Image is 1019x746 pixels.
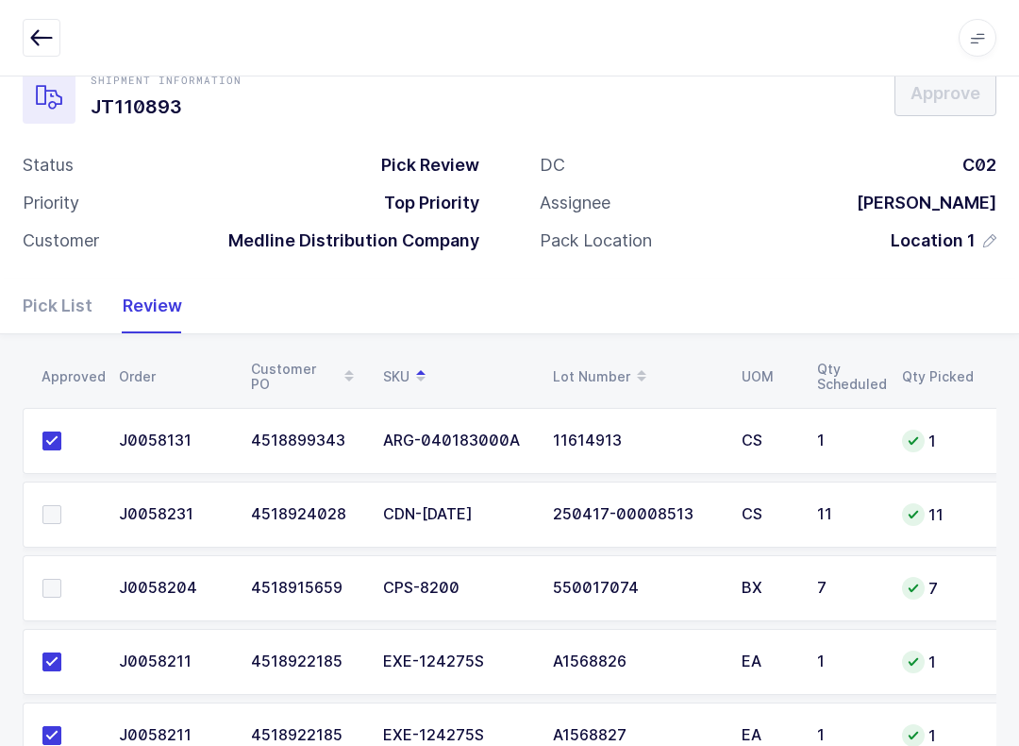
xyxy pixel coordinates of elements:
[369,192,479,214] div: Top Priority
[383,653,530,670] div: EXE-124275S
[108,279,182,333] div: Review
[383,580,530,597] div: CPS-8200
[383,361,530,393] div: SKU
[553,580,719,597] div: 550017074
[540,229,652,252] div: Pack Location
[251,727,360,744] div: 4518922185
[119,727,228,744] div: J0058211
[540,192,610,214] div: Assignee
[553,653,719,670] div: A1568826
[742,506,794,523] div: CS
[119,653,228,670] div: J0058211
[91,92,242,122] h1: JT110893
[23,279,108,333] div: Pick List
[251,361,360,393] div: Customer PO
[962,155,996,175] span: C02
[902,369,974,384] div: Qty Picked
[119,580,228,597] div: J0058204
[817,432,879,449] div: 1
[42,369,96,384] div: Approved
[902,503,974,526] div: 11
[817,362,879,392] div: Qty Scheduled
[817,727,879,744] div: 1
[817,506,879,523] div: 11
[891,229,976,252] span: Location 1
[383,727,530,744] div: EXE-124275S
[119,506,228,523] div: J0058231
[742,432,794,449] div: CS
[742,580,794,597] div: BX
[23,154,74,177] div: Status
[902,577,974,600] div: 7
[817,580,879,597] div: 7
[902,430,974,452] div: 1
[742,653,794,670] div: EA
[742,369,794,384] div: UOM
[383,432,530,449] div: ARG-040183000A
[891,229,996,252] button: Location 1
[910,81,980,105] span: Approve
[213,229,479,252] div: Medline Distribution Company
[902,651,974,673] div: 1
[251,653,360,670] div: 4518922185
[553,361,719,393] div: Lot Number
[383,506,530,523] div: CDN-[DATE]
[553,727,719,744] div: A1568827
[251,432,360,449] div: 4518899343
[366,154,479,177] div: Pick Review
[894,71,996,116] button: Approve
[817,653,879,670] div: 1
[251,580,360,597] div: 4518915659
[23,229,99,252] div: Customer
[553,432,719,449] div: 11614913
[742,727,794,744] div: EA
[91,73,242,88] div: Shipment Information
[23,192,79,214] div: Priority
[119,432,228,449] div: J0058131
[540,154,565,177] div: DC
[119,369,228,384] div: Order
[553,506,719,523] div: 250417-00008513
[842,192,996,214] div: [PERSON_NAME]
[251,506,360,523] div: 4518924028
